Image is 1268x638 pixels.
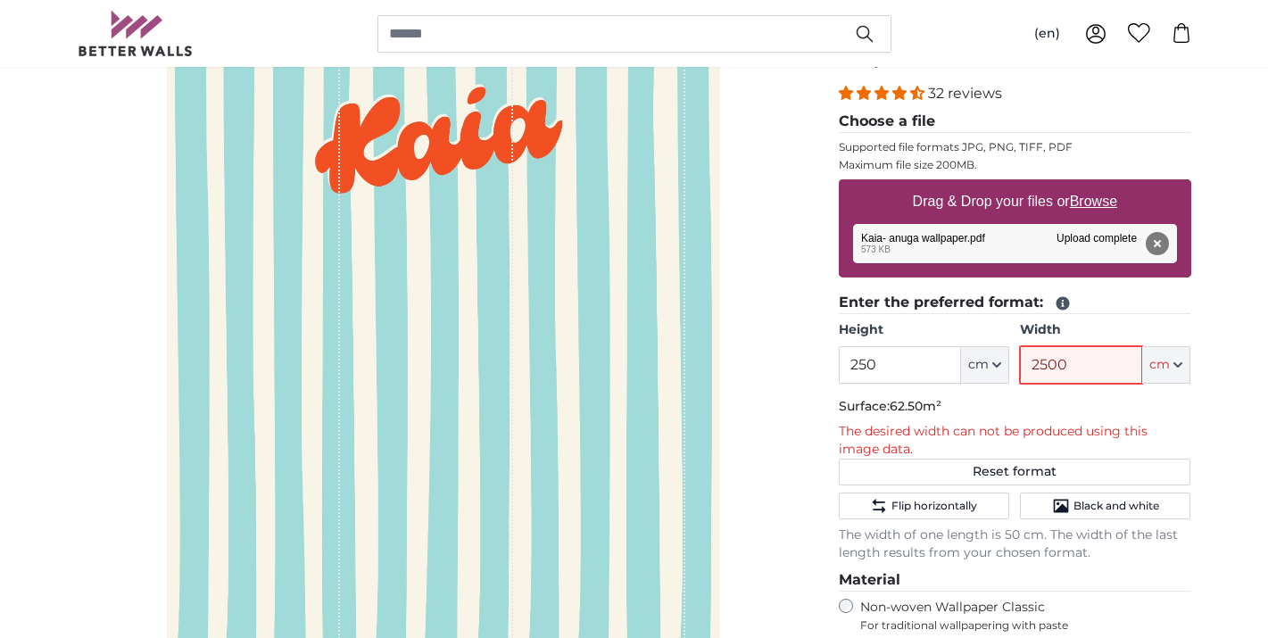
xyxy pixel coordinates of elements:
[961,346,1009,384] button: cm
[860,599,1191,633] label: Non-woven Wallpaper Classic
[1020,18,1074,50] button: (en)
[1073,499,1159,513] span: Black and white
[1070,194,1117,209] u: Browse
[890,398,941,414] span: 62.50m²
[839,140,1191,154] p: Supported file formats JPG, PNG, TIFF, PDF
[839,569,1191,592] legend: Material
[839,321,1009,339] label: Height
[839,398,1191,416] p: Surface:
[905,184,1123,220] label: Drag & Drop your files or
[839,423,1191,459] p: The desired width can not be produced using this image data.
[1020,493,1190,519] button: Black and white
[839,85,928,102] span: 4.31 stars
[891,499,977,513] span: Flip horizontally
[1020,321,1190,339] label: Width
[839,459,1191,485] button: Reset format
[839,158,1191,172] p: Maximum file size 200MB.
[839,493,1009,519] button: Flip horizontally
[1142,346,1190,384] button: cm
[968,356,989,374] span: cm
[860,618,1191,633] span: For traditional wallpapering with paste
[78,11,194,56] img: Betterwalls
[839,292,1191,314] legend: Enter the preferred format:
[839,111,1191,133] legend: Choose a file
[839,526,1191,562] p: The width of one length is 50 cm. The width of the last length results from your chosen format.
[1149,356,1170,374] span: cm
[928,85,1002,102] span: 32 reviews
